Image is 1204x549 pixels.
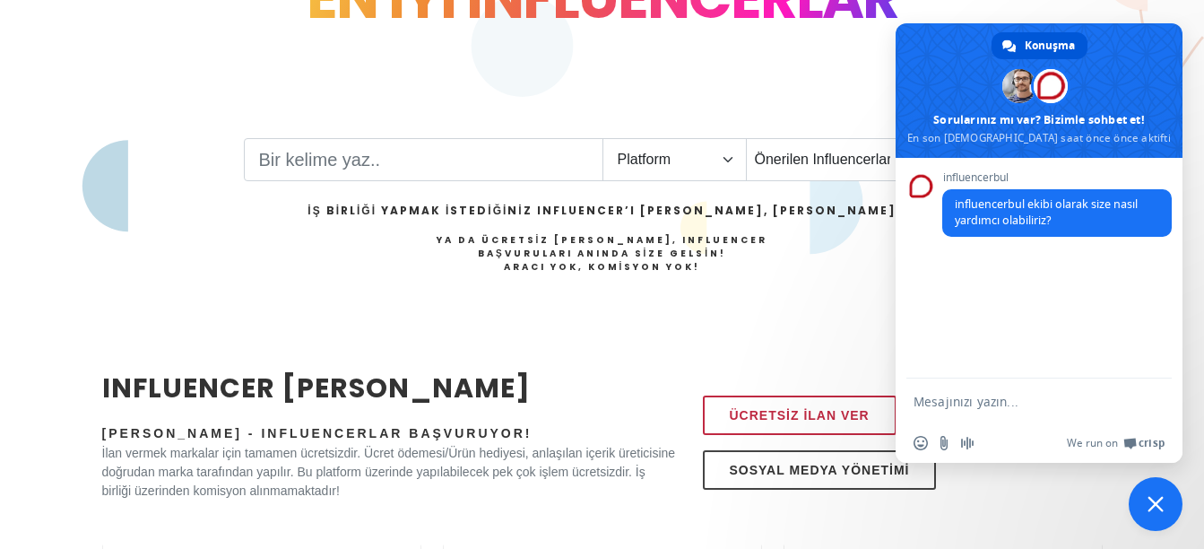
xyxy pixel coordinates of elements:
span: [PERSON_NAME] - Influencerlar Başvuruyor! [102,426,533,440]
p: İlan vermek markalar için tamamen ücretsizdir. Ücret ödemesi/Ürün hediyesi, anlaşılan içerik üret... [102,444,677,501]
a: Sosyal Medya Yönetimi [703,450,937,490]
div: Konuşma [992,32,1087,59]
a: Ücretsiz İlan Ver [703,396,897,435]
h2: INFLUENCER [PERSON_NAME] [102,368,677,408]
span: Crisp [1139,436,1165,450]
span: Emoji ekle [914,436,928,450]
span: influencerbul ekibi olarak size nasıl yardımcı olabiliriz? [955,196,1138,228]
span: Dosya gönder [937,436,951,450]
span: Konuşma [1025,32,1075,59]
h2: İş Birliği Yapmak İstediğiniz Influencer’ı [PERSON_NAME], [PERSON_NAME] [307,203,896,219]
span: Sosyal Medya Yönetimi [730,459,910,481]
span: We run on [1067,436,1118,450]
a: We run onCrisp [1067,436,1165,450]
span: Ücretsiz İlan Ver [730,405,870,426]
span: influencerbul [942,171,1172,184]
strong: Aracı Yok, Komisyon Yok! [504,260,701,274]
input: Search [244,138,603,181]
span: Sesli mesaj kaydetme [960,436,974,450]
div: Sohbeti kapat [1129,477,1182,531]
textarea: Mesajınızı yazın... [914,394,1125,410]
h4: Ya da Ücretsiz [PERSON_NAME], Influencer Başvuruları Anında Size Gelsin! [307,233,896,274]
